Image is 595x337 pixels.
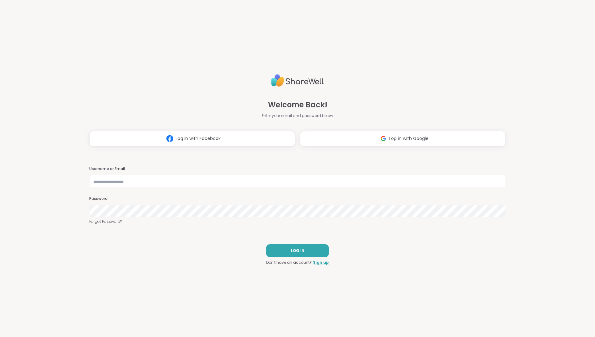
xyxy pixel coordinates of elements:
img: ShareWell Logo [271,72,324,89]
h3: Username or Email [89,166,506,172]
span: Welcome Back! [268,99,327,110]
span: Log in with Google [389,135,429,142]
button: LOG IN [266,244,329,257]
span: Don't have an account? [266,260,312,265]
span: Log in with Facebook [176,135,221,142]
h3: Password [89,196,506,201]
span: Enter your email and password below [262,113,333,119]
span: LOG IN [291,248,304,254]
img: ShareWell Logomark [164,133,176,144]
img: ShareWell Logomark [377,133,389,144]
button: Log in with Google [300,131,506,146]
a: Forgot Password? [89,219,506,224]
button: Log in with Facebook [89,131,295,146]
a: Sign up [313,260,329,265]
